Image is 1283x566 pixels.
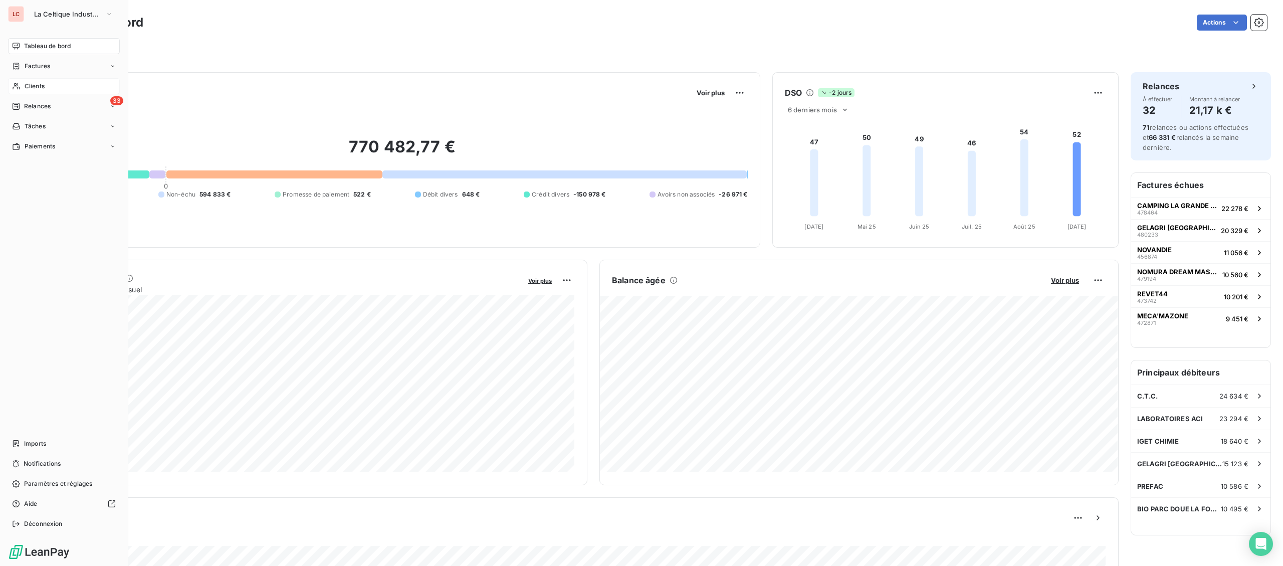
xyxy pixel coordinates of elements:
[1051,276,1079,284] span: Voir plus
[1137,392,1158,400] span: C.T.C.
[532,190,569,199] span: Crédit divers
[24,459,61,468] span: Notifications
[1221,205,1248,213] span: 22 278 €
[24,102,51,111] span: Relances
[199,190,231,199] span: 594 833 €
[961,223,981,230] tspan: Juil. 25
[1048,276,1082,285] button: Voir plus
[1224,249,1248,257] span: 11 056 €
[57,284,521,295] span: Chiffre d'affaires mensuel
[1137,312,1188,320] span: MECA'MAZONE
[25,122,46,131] span: Tâches
[804,223,823,230] tspan: [DATE]
[1137,320,1156,326] span: 472871
[24,439,46,448] span: Imports
[1131,263,1270,285] button: NOMURA DREAM MASTER EUROPE47919410 560 €
[719,190,747,199] span: -26 971 €
[110,96,123,105] span: 33
[1249,532,1273,556] div: Open Intercom Messenger
[1131,307,1270,329] button: MECA'MAZONE4728719 451 €
[1013,223,1035,230] tspan: Août 25
[1137,210,1158,216] span: 478464
[1226,315,1248,323] span: 9 451 €
[1137,246,1172,254] span: NOVANDIE
[1131,360,1270,385] h6: Principaux débiteurs
[1137,505,1221,513] span: BIO PARC DOUE LA FONTAINE
[528,277,552,284] span: Voir plus
[166,190,195,199] span: Non-échu
[573,190,606,199] span: -150 978 €
[1143,123,1248,151] span: relances ou actions effectuées et relancés la semaine dernière.
[1067,223,1086,230] tspan: [DATE]
[818,88,854,97] span: -2 jours
[1149,133,1176,141] span: 66 331 €
[462,190,480,199] span: 648 €
[1137,254,1157,260] span: 456874
[1143,102,1173,118] h4: 32
[1137,415,1203,423] span: LABORATOIRES ACI
[8,544,70,560] img: Logo LeanPay
[1224,293,1248,301] span: 10 201 €
[1143,123,1150,131] span: 71
[24,519,63,528] span: Déconnexion
[909,223,929,230] tspan: Juin 25
[1137,460,1222,468] span: GELAGRI [GEOGRAPHIC_DATA]
[785,87,802,99] h6: DSO
[1219,392,1248,400] span: 24 634 €
[1137,224,1217,232] span: GELAGRI [GEOGRAPHIC_DATA]
[423,190,458,199] span: Débit divers
[1131,173,1270,197] h6: Factures échues
[697,89,725,97] span: Voir plus
[1137,268,1218,276] span: NOMURA DREAM MASTER EUROPE
[1221,437,1248,445] span: 18 640 €
[283,190,349,199] span: Promesse de paiement
[1189,96,1240,102] span: Montant à relancer
[658,190,715,199] span: Avoirs non associés
[1197,15,1247,31] button: Actions
[1137,437,1179,445] span: IGET CHIMIE
[34,10,101,18] span: La Celtique Industrielle
[1222,460,1248,468] span: 15 123 €
[1131,241,1270,263] button: NOVANDIE45687411 056 €
[164,182,168,190] span: 0
[1137,232,1158,238] span: 480233
[25,142,55,151] span: Paiements
[1219,415,1248,423] span: 23 294 €
[1137,298,1157,304] span: 473742
[1143,96,1173,102] span: À effectuer
[1137,202,1217,210] span: CAMPING LA GRANDE VEYIERE
[1137,290,1168,298] span: REVET44
[1137,482,1163,490] span: PREFAC
[57,137,748,167] h2: 770 482,77 €
[1189,102,1240,118] h4: 21,17 k €
[353,190,371,199] span: 522 €
[1221,227,1248,235] span: 20 329 €
[25,62,50,71] span: Factures
[24,42,71,51] span: Tableau de bord
[1222,271,1248,279] span: 10 560 €
[525,276,555,285] button: Voir plus
[1221,505,1248,513] span: 10 495 €
[24,499,38,508] span: Aide
[1221,482,1248,490] span: 10 586 €
[1131,285,1270,307] button: REVET4447374210 201 €
[857,223,876,230] tspan: Mai 25
[8,496,120,512] a: Aide
[1137,276,1156,282] span: 479194
[25,82,45,91] span: Clients
[1131,197,1270,219] button: CAMPING LA GRANDE VEYIERE47846422 278 €
[788,106,837,114] span: 6 derniers mois
[1143,80,1179,92] h6: Relances
[24,479,92,488] span: Paramètres et réglages
[694,88,728,97] button: Voir plus
[612,274,666,286] h6: Balance âgée
[8,6,24,22] div: LC
[1131,219,1270,241] button: GELAGRI [GEOGRAPHIC_DATA]48023320 329 €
